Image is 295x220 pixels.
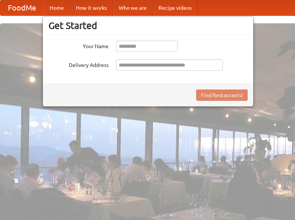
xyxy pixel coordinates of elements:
[196,90,248,101] button: Find Restaurants!
[153,0,198,15] a: Recipe videos
[44,0,70,15] a: Home
[48,59,109,69] label: Delivery Address
[0,0,44,15] a: FoodMe
[48,41,109,50] label: Your Name
[70,0,113,15] a: How it works
[48,20,248,31] h3: Get Started
[113,0,153,15] a: Who we are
